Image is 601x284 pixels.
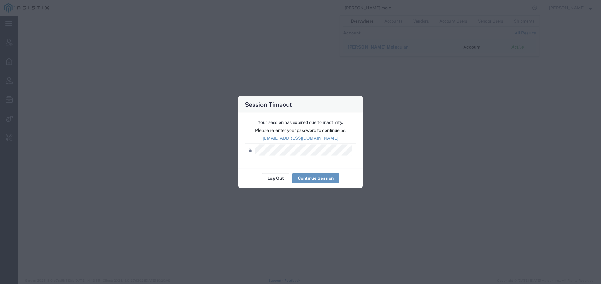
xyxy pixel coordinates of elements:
[245,127,356,133] p: Please re-enter your password to continue as:
[245,100,292,109] h4: Session Timeout
[245,119,356,126] p: Your session has expired due to inactivity.
[262,173,289,183] button: Log Out
[292,173,339,183] button: Continue Session
[245,135,356,141] p: [EMAIL_ADDRESS][DOMAIN_NAME]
